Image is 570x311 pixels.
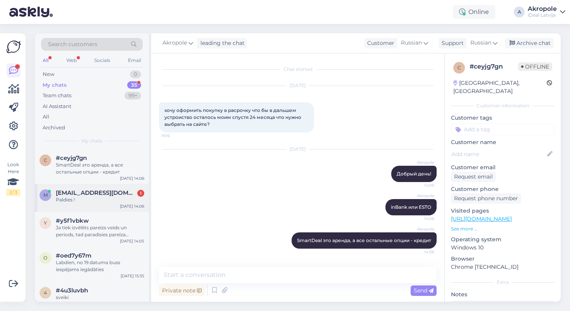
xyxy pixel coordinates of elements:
[159,82,437,89] div: [DATE]
[397,171,431,177] span: Добрый день!
[65,55,78,65] div: Web
[43,113,49,121] div: All
[6,40,21,54] img: Askly Logo
[56,162,144,175] div: SmartDeal это аренда, а все остальные опции - кредит
[159,66,437,73] div: Chat started
[43,81,67,89] div: My chats
[137,190,144,197] div: 1
[56,196,144,203] div: Paldies !
[120,301,144,307] div: [DATE] 13:03
[528,6,565,18] a: AkropoleiDeal Latvija
[405,193,434,199] span: Akropole
[56,294,144,301] div: sveiki
[43,192,48,198] span: m
[451,207,554,215] p: Visited pages
[56,155,87,162] span: #ceyjg7gn
[405,216,434,222] span: 14:06
[451,255,554,263] p: Browser
[56,287,88,294] span: #4u3luvbh
[451,114,554,122] p: Customer tags
[528,6,557,12] div: Akropole
[126,55,143,65] div: Email
[451,150,546,158] input: Add name
[405,249,434,255] span: 14:06
[439,39,464,47] div: Support
[414,287,434,294] span: Send
[451,215,512,222] a: [URL][DOMAIN_NAME]
[93,55,112,65] div: Socials
[41,55,50,65] div: All
[56,217,89,224] span: #y5f1vbkw
[297,237,431,243] span: SmartDeal это аренда, а все остальные опции - кредит
[56,259,144,273] div: Labdien, no 19 datuma buss iespējams iegādāties
[6,161,20,196] div: Look Here
[451,124,554,135] input: Add a tag
[405,182,434,188] span: 14:05
[451,263,554,271] p: Chrome [TECHNICAL_ID]
[451,290,554,299] p: Notes
[56,252,92,259] span: #oed7y67m
[44,220,47,226] span: y
[451,279,554,286] div: Extra
[453,79,547,95] div: [GEOGRAPHIC_DATA], [GEOGRAPHIC_DATA]
[451,172,496,182] div: Request email
[44,157,47,163] span: c
[451,235,554,244] p: Operating system
[451,163,554,172] p: Customer email
[405,226,434,232] span: Akropole
[120,203,144,209] div: [DATE] 14:06
[391,204,431,210] span: inBank или ESTO
[120,175,144,181] div: [DATE] 14:06
[528,12,557,18] div: iDeal Latvija
[43,92,71,100] div: Team chats
[56,189,136,196] span: montaslaide@gmail.com
[127,81,141,89] div: 35
[451,225,554,232] p: See more ...
[48,40,97,48] span: Search customers
[130,70,141,78] div: 0
[401,39,422,47] span: Russian
[159,285,205,296] div: Private note
[164,107,302,127] span: хочу оформить покупку в расрочку что бы в дальшем устроиство осталось моим спустя 24 месяца что н...
[161,133,190,139] span: 19:16
[364,39,394,47] div: Customer
[470,39,491,47] span: Russian
[81,137,102,144] span: My chats
[6,189,20,196] div: 2 / 3
[451,185,554,193] p: Customer phone
[120,238,144,244] div: [DATE] 14:05
[43,103,71,110] div: AI Assistant
[518,62,552,71] span: Offline
[514,7,525,17] div: A
[162,39,187,47] span: Akropole
[405,160,434,165] span: Akropole
[470,62,518,71] div: # ceyjg7gn
[451,244,554,252] p: Windows 10
[121,273,144,279] div: [DATE] 15:35
[197,39,245,47] div: leading the chat
[43,70,54,78] div: New
[43,124,65,132] div: Archived
[451,193,521,204] div: Request phone number
[124,92,141,100] div: 99+
[159,146,437,153] div: [DATE]
[43,255,47,261] span: o
[56,224,144,238] div: Ja tiek izvēlēts pareizs veids un periods, tad paradīsies pareiza summa jeb precīzi 1/3 no ierīce...
[44,290,47,296] span: 4
[453,5,495,19] div: Online
[505,38,554,48] div: Archive chat
[451,138,554,146] p: Customer name
[458,65,461,70] span: c
[451,102,554,109] div: Customer information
